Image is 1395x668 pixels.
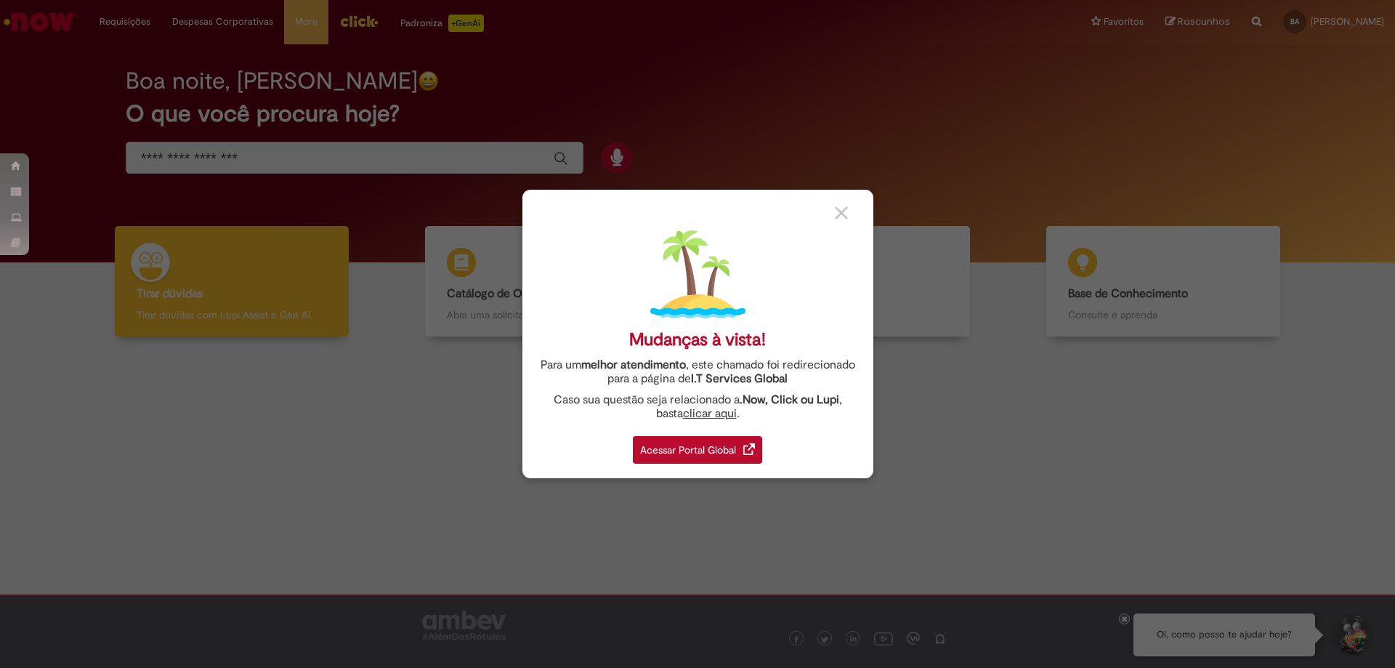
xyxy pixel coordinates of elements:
a: Acessar Portal Global [633,428,762,464]
strong: melhor atendimento [581,358,686,372]
div: Acessar Portal Global [633,436,762,464]
div: Caso sua questão seja relacionado a , basta . [533,393,862,421]
a: I.T Services Global [691,363,788,386]
img: island.png [650,227,745,322]
strong: .Now, Click ou Lupi [740,393,839,407]
div: Mudanças à vista! [629,329,766,350]
img: close_button_grey.png [835,206,848,220]
img: redirect_link.png [743,443,755,455]
div: Para um , este chamado foi redirecionado para a página de [533,358,862,386]
a: clicar aqui [683,398,737,421]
